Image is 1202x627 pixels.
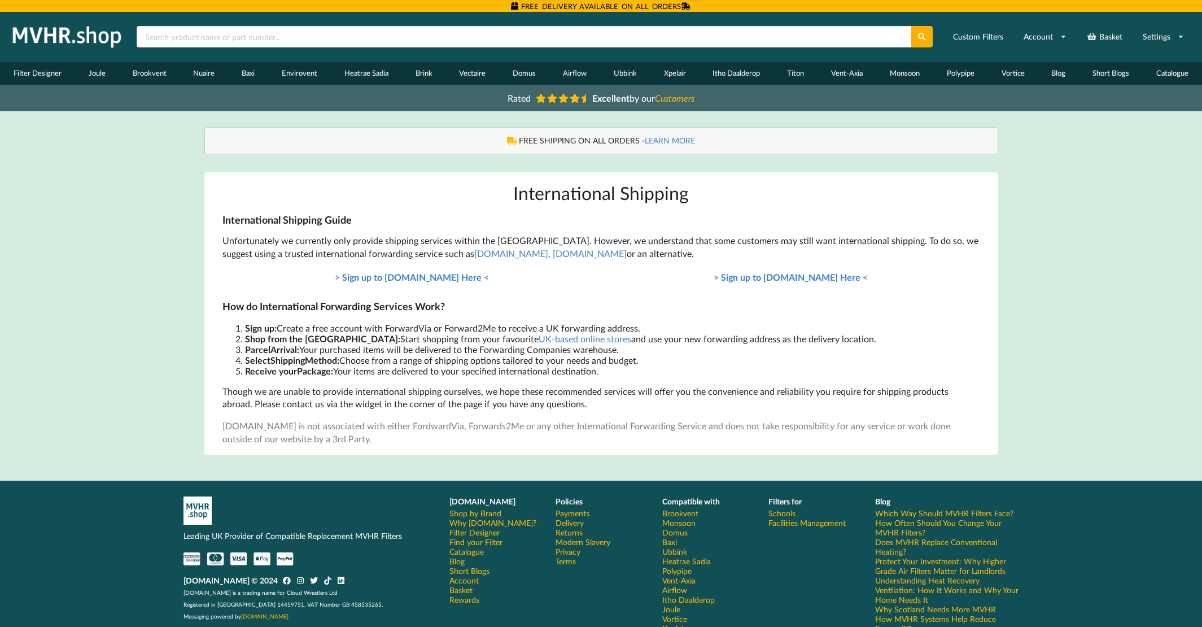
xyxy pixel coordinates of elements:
[553,248,627,259] a: [DOMAIN_NAME]
[449,537,502,547] a: Find your Filter
[662,585,687,595] a: Airflow
[662,604,680,614] a: Joule
[592,93,630,103] b: Excellent
[137,26,911,47] input: Search product name or part number...
[241,613,289,620] a: [DOMAIN_NAME]
[8,23,126,51] img: mvhr.shop.png
[245,333,980,344] li: Start shopping from your favourite and use your new forwarding address as the delivery location.
[331,62,402,85] a: Heatrae Sadia
[245,344,270,355] b: Parcel
[313,355,339,365] b: ethod:
[245,365,297,376] b: Receive your
[662,537,677,547] a: Baxi
[875,604,996,614] a: Why Scotland Needs More MVHR
[245,323,980,333] li: Create a free account with ForwardVia or Forward2Me to receive a UK forwarding address.
[449,566,489,576] a: Short Blogs
[222,234,980,260] p: Unfortunately we currently only provide shipping services within the [GEOGRAPHIC_DATA]. However, ...
[876,62,933,85] a: Monsoon
[1016,27,1074,47] a: Account
[222,300,980,313] h3: How do International Forwarding Services Work?
[700,62,774,85] a: Itho Daalderop
[449,518,536,528] a: Why [DOMAIN_NAME]?
[119,62,180,85] a: Brookvent
[1079,62,1143,85] a: Short Blogs
[662,614,687,624] a: Vortice
[216,135,986,146] div: FREE SHIPPING ON ALL ORDERS -
[875,556,1019,576] a: Protect Your Investment: Why Higher Grade Air Filters Matter for Landlords
[222,420,950,444] font: [DOMAIN_NAME] is not associated with either FordwardVia, Forwards2Me or any other International F...
[449,547,484,556] a: Catalogue
[556,537,610,547] a: Modern Slavery
[180,62,228,85] a: Nuaire
[245,333,400,344] b: Shop from the [GEOGRAPHIC_DATA]:
[335,272,489,282] a: > Sign up to [DOMAIN_NAME] Here <
[276,355,305,365] b: hipping
[446,62,500,85] a: Vectaire
[773,62,818,85] a: Titon
[474,248,550,259] a: [DOMAIN_NAME],
[303,365,333,376] b: ackage:
[402,62,446,85] a: Brink
[449,595,479,604] a: Rewards
[662,556,711,566] a: Heatrae Sadia
[600,62,650,85] a: Ubbink
[183,530,434,542] p: Leading UK Provider of Compatible Replacement MVHR Filters
[245,365,980,376] li: Your items are delivered to your specified international destination.
[662,508,698,518] a: Brookvent
[875,537,1019,556] a: Does MVHR Replace Conventional Heating?
[222,385,980,411] p: Though we are unable to provide international shipping ourselves, we hope these recommended servi...
[662,497,720,506] b: Compatible with
[662,576,696,585] a: Vent-Axia
[183,601,383,608] span: Registered in [GEOGRAPHIC_DATA] 14459751. VAT Number GB 458535265.
[500,89,703,107] a: Rated Excellentby ourCustomers
[933,62,988,85] a: Polypipe
[305,355,313,365] b: M
[714,272,868,282] a: > Sign up to [DOMAIN_NAME] Here <
[662,566,692,576] a: Polypipe
[662,528,688,537] a: Domus
[662,595,715,604] a: Itho Daalderop
[222,214,980,227] h3: International Shipping Guide
[549,62,600,85] a: Airflow
[1135,27,1191,47] a: Settings
[556,508,589,518] a: Payments
[449,508,501,518] a: Shop by Brand
[556,556,576,566] a: Terms
[539,333,631,344] a: UK-based online stores
[449,576,479,585] a: Account
[988,62,1038,85] a: Vortice
[183,589,338,596] span: [DOMAIN_NAME] is a trading name for Cloud Wrestlers Ltd
[645,136,695,145] a: LEARN MORE
[1143,62,1202,85] a: Catalogue
[662,547,687,556] a: Ubbink
[245,355,270,365] b: Select
[277,344,299,355] b: rrival:
[875,508,1013,518] a: Which Way Should MVHR Filters Face?
[768,518,846,528] a: Facilities Management
[556,518,584,528] a: Delivery
[297,365,303,376] b: P
[183,613,289,620] span: Messaging powered by
[592,93,694,103] span: by our
[75,62,119,85] a: Joule
[655,93,694,103] i: Customers
[270,344,277,355] b: A
[268,62,331,85] a: Envirovent
[449,528,500,537] a: Filter Designer
[556,547,580,556] a: Privacy
[768,497,802,506] b: Filters for
[1079,27,1130,47] a: Basket
[183,576,278,585] b: [DOMAIN_NAME] © 2024
[818,62,876,85] a: Vent-Axia
[449,497,515,506] b: [DOMAIN_NAME]
[556,497,583,506] b: Policies
[499,62,549,85] a: Domus
[508,93,531,103] span: Rated
[245,344,980,355] li: Your purchased items will be delivered to the Forwarding Companies warehouse.
[875,518,1019,537] a: How Often Should You Change Your MVHR Filters?
[662,518,696,528] a: Monsoon
[449,585,473,595] a: Basket
[183,497,212,525] img: mvhr-inverted.png
[270,355,276,365] b: S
